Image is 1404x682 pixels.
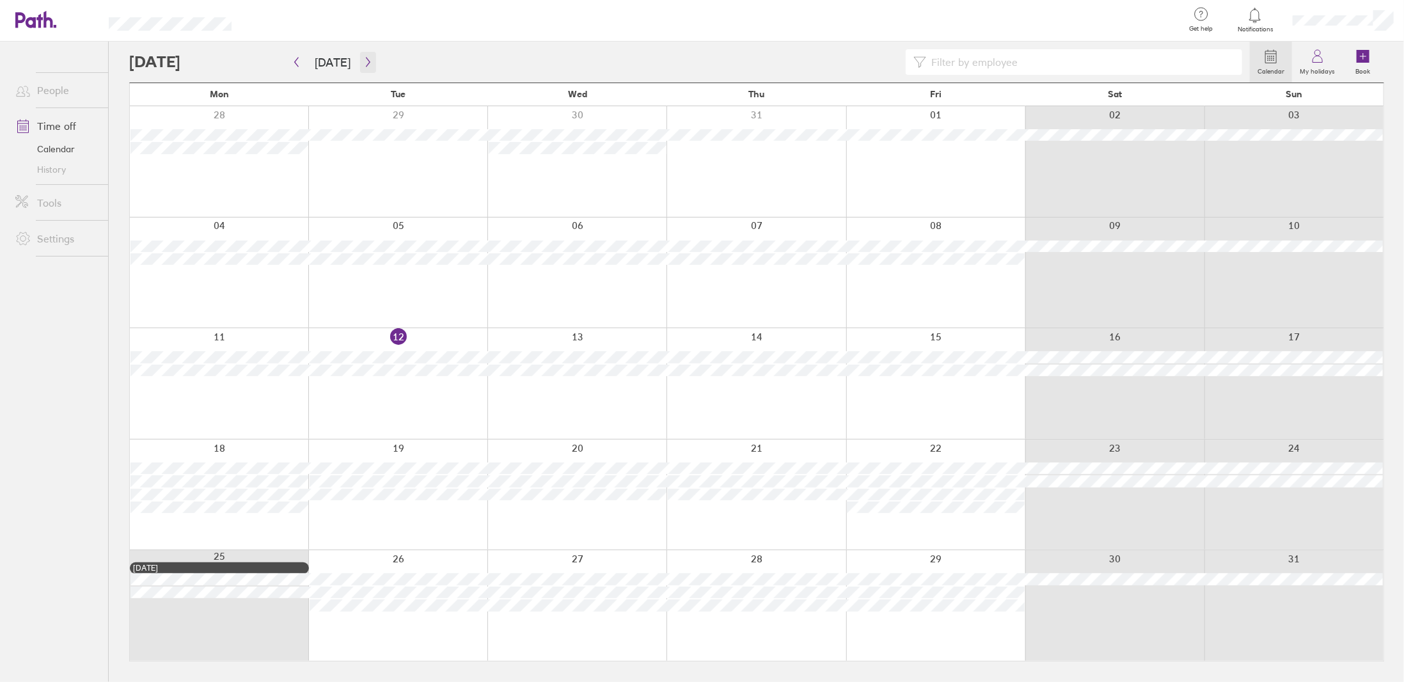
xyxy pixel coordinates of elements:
[1250,42,1292,83] a: Calendar
[1286,89,1302,99] span: Sun
[5,190,108,216] a: Tools
[1292,64,1343,75] label: My holidays
[1343,42,1384,83] a: Book
[5,113,108,139] a: Time off
[5,159,108,180] a: History
[5,77,108,103] a: People
[133,564,306,573] div: [DATE]
[1108,89,1122,99] span: Sat
[1234,6,1276,33] a: Notifications
[1250,64,1292,75] label: Calendar
[391,89,406,99] span: Tue
[5,226,108,251] a: Settings
[926,50,1234,74] input: Filter by employee
[1180,25,1222,33] span: Get help
[1292,42,1343,83] a: My holidays
[1348,64,1378,75] label: Book
[749,89,765,99] span: Thu
[568,89,587,99] span: Wed
[1234,26,1276,33] span: Notifications
[210,89,229,99] span: Mon
[930,89,942,99] span: Fri
[5,139,108,159] a: Calendar
[304,52,361,73] button: [DATE]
